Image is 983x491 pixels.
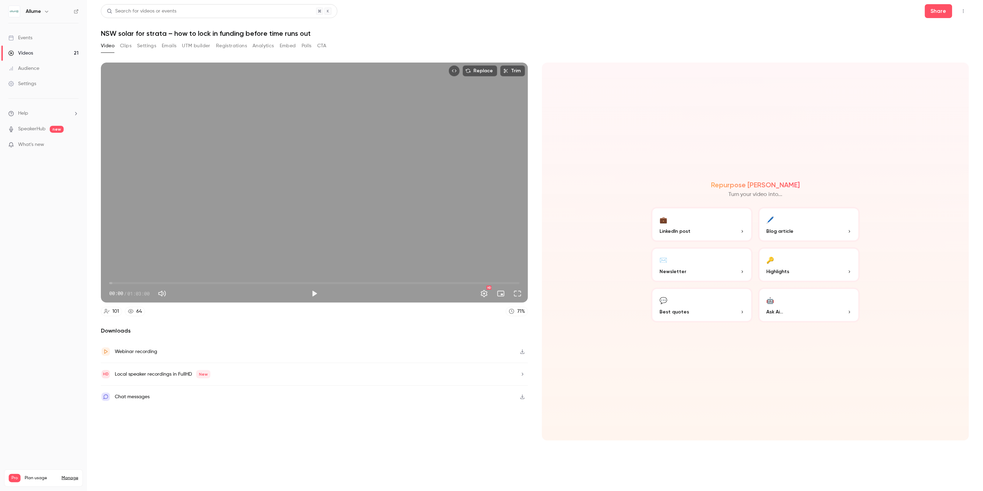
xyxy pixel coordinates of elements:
div: 🤖 [767,295,774,305]
div: 64 [136,308,142,315]
div: Settings [8,80,36,87]
button: Replace [463,65,497,76]
button: Embed [280,40,296,51]
span: LinkedIn post [660,228,690,235]
span: Plan usage [25,475,57,481]
span: Best quotes [660,308,689,316]
a: 101 [101,307,122,316]
button: Full screen [511,287,525,301]
a: SpeakerHub [18,125,46,133]
button: Share [925,4,952,18]
button: Settings [137,40,156,51]
span: Highlights [767,268,790,275]
div: 🖊️ [767,214,774,225]
span: Ask Ai... [767,308,783,316]
div: 💬 [660,295,667,305]
div: Local speaker recordings in FullHD [115,370,210,378]
span: new [50,126,64,133]
h2: Downloads [101,327,528,335]
button: Polls [302,40,312,51]
iframe: Noticeable Trigger [70,142,79,148]
p: Turn your video into... [728,190,783,199]
button: Settings [477,287,491,301]
button: Turn on miniplayer [494,287,508,301]
span: Pro [9,474,21,482]
h6: Allume [26,8,41,15]
button: Clips [120,40,131,51]
button: Top Bar Actions [958,6,969,17]
span: Blog article [767,228,794,235]
span: 01:03:00 [127,290,150,297]
button: Video [101,40,114,51]
button: 🔑Highlights [758,247,860,282]
button: 🤖Ask Ai... [758,288,860,322]
button: Trim [500,65,525,76]
div: 00:00 [109,290,150,297]
span: Newsletter [660,268,686,275]
button: CTA [317,40,327,51]
div: ✉️ [660,254,667,265]
button: UTM builder [182,40,210,51]
button: 🖊️Blog article [758,207,860,242]
span: New [196,370,210,378]
span: Help [18,110,28,117]
span: 00:00 [109,290,123,297]
button: ✉️Newsletter [651,247,753,282]
button: Emails [162,40,176,51]
a: 71% [506,307,528,316]
div: 🔑 [767,254,774,265]
div: Search for videos or events [107,8,176,15]
span: / [124,290,127,297]
div: Audience [8,65,39,72]
button: Mute [155,287,169,301]
button: 💼LinkedIn post [651,207,753,242]
button: Play [307,287,321,301]
div: Events [8,34,32,41]
div: Videos [8,50,33,57]
button: 💬Best quotes [651,288,753,322]
div: 101 [112,308,119,315]
li: help-dropdown-opener [8,110,79,117]
a: Manage [62,475,78,481]
span: What's new [18,141,44,148]
div: Webinar recording [115,347,157,356]
div: 💼 [660,214,667,225]
a: 64 [125,307,145,316]
div: 71 % [517,308,525,315]
img: Allume [9,6,20,17]
h2: Repurpose [PERSON_NAME] [711,181,800,189]
button: Analytics [253,40,274,51]
div: HD [487,286,491,290]
button: Embed video [449,65,460,76]
button: Registrations [216,40,247,51]
div: Chat messages [115,393,150,401]
h1: NSW solar for strata – how to lock in funding before time runs out [101,29,969,38]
